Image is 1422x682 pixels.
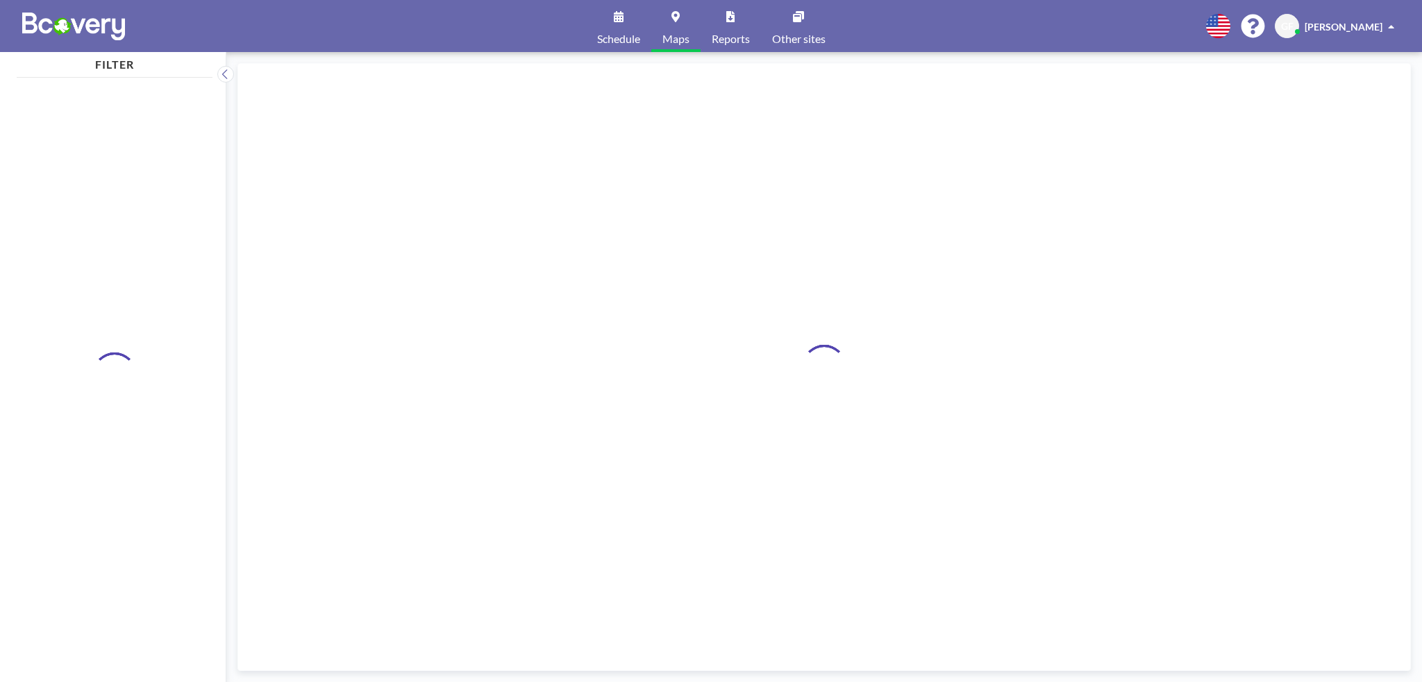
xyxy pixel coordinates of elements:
[712,33,750,44] span: Reports
[17,52,212,71] h4: FILTER
[22,12,125,40] img: organization-logo
[662,33,689,44] span: Maps
[597,33,640,44] span: Schedule
[1281,20,1294,33] span: GF
[772,33,826,44] span: Other sites
[1305,21,1382,33] span: [PERSON_NAME]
